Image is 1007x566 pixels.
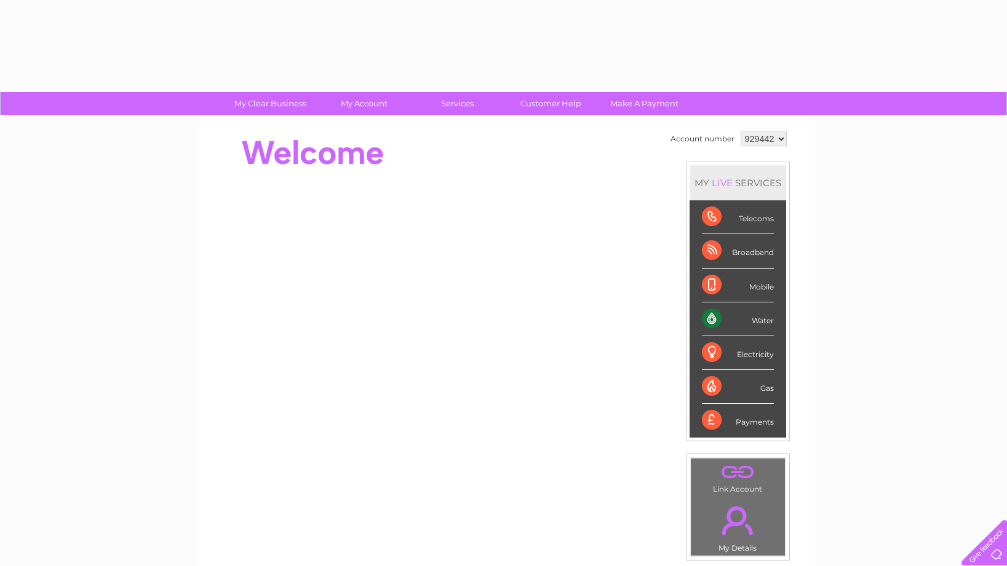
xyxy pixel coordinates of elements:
[407,92,508,115] a: Services
[690,458,786,497] td: Link Account
[702,269,774,302] div: Mobile
[694,499,782,542] a: .
[667,128,738,149] td: Account number
[594,92,695,115] a: Make A Payment
[220,92,321,115] a: My Clear Business
[690,165,786,200] div: MY SERVICES
[702,404,774,437] div: Payments
[702,336,774,370] div: Electricity
[500,92,602,115] a: Customer Help
[313,92,415,115] a: My Account
[702,302,774,336] div: Water
[702,234,774,268] div: Broadband
[702,200,774,234] div: Telecoms
[690,496,786,556] td: My Details
[702,370,774,404] div: Gas
[709,177,735,189] div: LIVE
[694,462,782,483] a: .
